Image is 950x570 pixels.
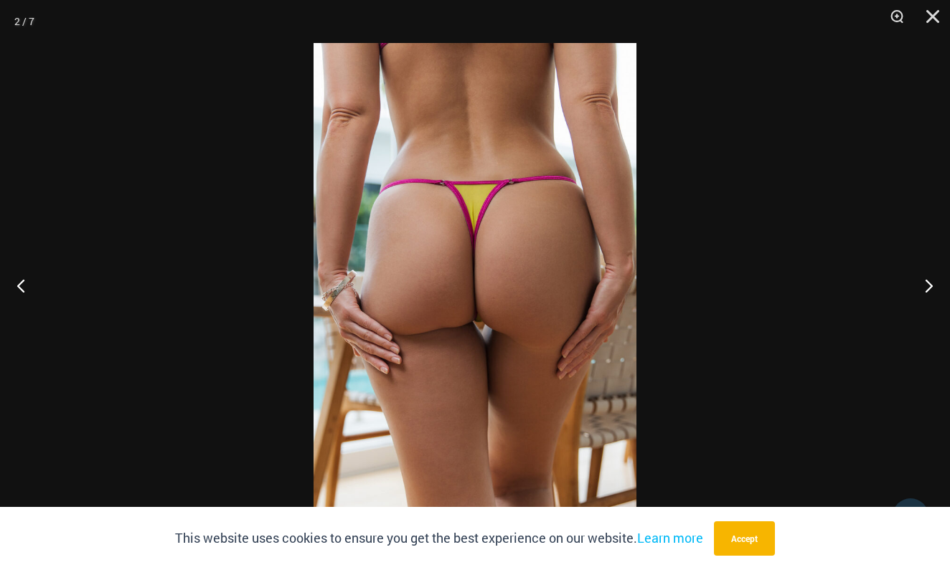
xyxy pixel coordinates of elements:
p: This website uses cookies to ensure you get the best experience on our website. [175,528,703,549]
div: 2 / 7 [14,11,34,32]
img: Dangers Kiss Solar Flair 6060 Thong 02 [314,43,636,527]
button: Accept [714,521,775,556]
button: Next [896,250,950,321]
a: Learn more [637,529,703,546]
